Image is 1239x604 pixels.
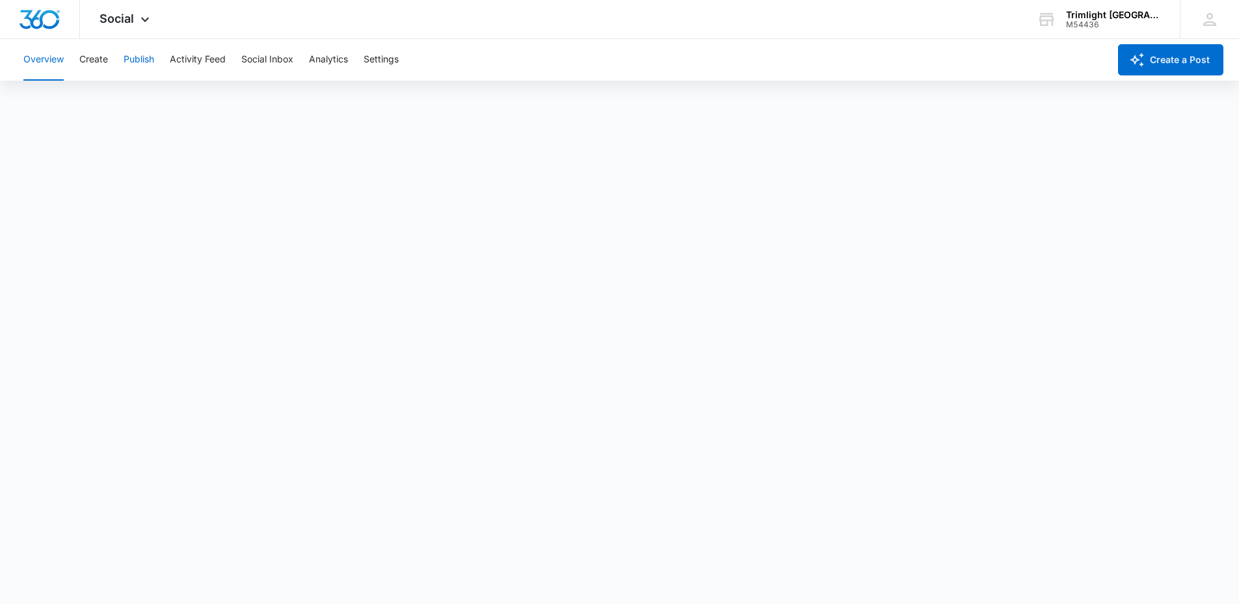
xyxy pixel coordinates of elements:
button: Activity Feed [170,39,226,81]
span: Social [100,12,134,25]
div: account id [1066,20,1161,29]
button: Create [79,39,108,81]
button: Analytics [309,39,348,81]
button: Social Inbox [241,39,293,81]
button: Settings [364,39,399,81]
div: account name [1066,10,1161,20]
button: Create a Post [1118,44,1223,75]
button: Publish [124,39,154,81]
button: Overview [23,39,64,81]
